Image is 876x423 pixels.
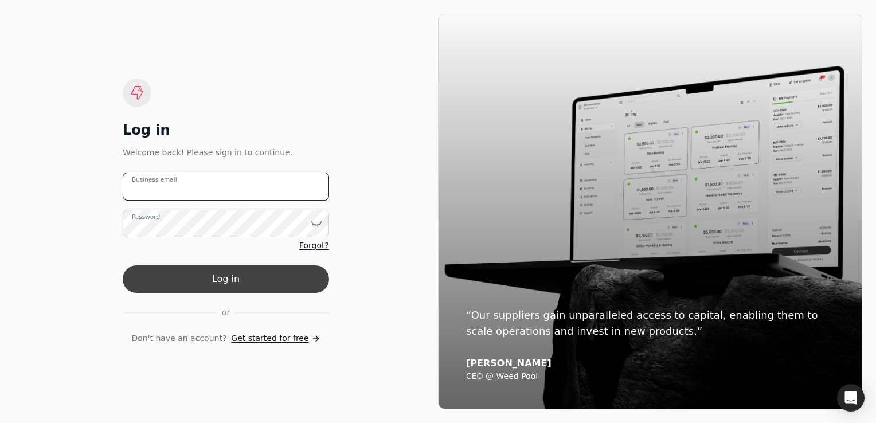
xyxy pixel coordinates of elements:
[466,371,834,382] div: CEO @ Weed Pool
[231,332,320,344] a: Get started for free
[123,121,329,139] div: Log in
[222,307,230,319] span: or
[466,358,834,369] div: [PERSON_NAME]
[837,384,865,412] div: Open Intercom Messenger
[123,146,329,159] div: Welcome back! Please sign in to continue.
[132,212,160,221] label: Password
[131,332,226,344] span: Don't have an account?
[132,175,177,184] label: Business email
[299,240,329,252] a: Forgot?
[231,332,308,344] span: Get started for free
[466,307,834,339] div: “Our suppliers gain unparalleled access to capital, enabling them to scale operations and invest ...
[123,265,329,293] button: Log in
